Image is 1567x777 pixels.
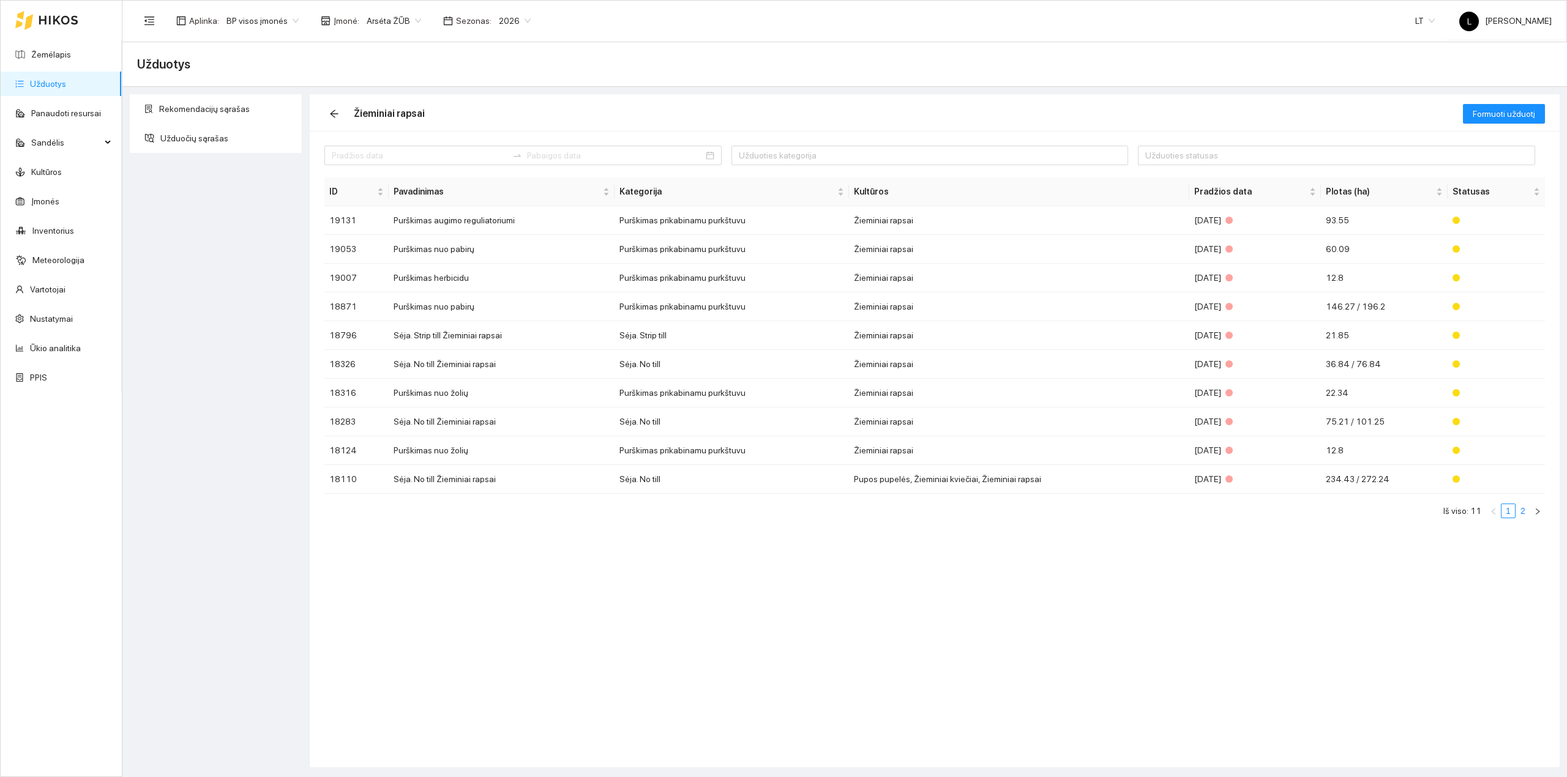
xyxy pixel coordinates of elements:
[30,284,65,294] a: Vartotojai
[849,321,1189,350] td: Žieminiai rapsai
[1194,214,1317,227] div: [DATE]
[1194,242,1317,256] div: [DATE]
[619,185,835,198] span: Kategorija
[137,9,162,33] button: menu-fold
[324,407,389,436] td: 18283
[1486,504,1501,518] button: left
[849,235,1189,264] td: Žieminiai rapsai
[1321,379,1448,407] td: 22.34
[389,465,615,494] td: Sėja. No till Žieminiai rapsai
[615,379,849,407] td: Purškimas prikabinamu purkštuvu
[324,379,389,407] td: 18316
[1516,504,1530,518] li: 2
[849,206,1189,235] td: Žieminiai rapsai
[31,196,59,206] a: Įmonės
[160,126,293,151] span: Užduočių sąrašas
[1194,329,1317,342] div: [DATE]
[30,79,66,89] a: Užduotys
[389,206,615,235] td: Purškimas augimo reguliatoriumi
[389,292,615,321] td: Purškimas nuo pabirų
[615,350,849,379] td: Sėja. No till
[849,177,1189,206] th: Kultūros
[1326,185,1434,198] span: Plotas (ha)
[615,264,849,292] td: Purškimas prikabinamu purkštuvu
[30,314,73,324] a: Nustatymai
[329,185,375,198] span: ID
[849,436,1189,465] td: Žieminiai rapsai
[31,167,62,177] a: Kultūros
[849,379,1189,407] td: Žieminiai rapsai
[334,14,359,28] span: Įmonė :
[1530,504,1545,518] button: right
[1194,185,1307,198] span: Pradžios data
[1467,12,1472,31] span: L
[443,16,453,26] span: calendar
[1321,264,1448,292] td: 12.8
[32,255,84,265] a: Meteorologija
[189,14,219,28] span: Aplinka :
[324,321,389,350] td: 18796
[849,292,1189,321] td: Žieminiai rapsai
[1194,472,1317,486] div: [DATE]
[615,321,849,350] td: Sėja. Strip till
[367,12,421,30] span: Arsėta ŽŪB
[615,235,849,264] td: Purškimas prikabinamu purkštuvu
[324,436,389,465] td: 18124
[324,264,389,292] td: 19007
[31,130,101,155] span: Sandėlis
[1443,504,1481,518] li: Iš viso: 11
[512,151,522,160] span: to
[31,50,71,59] a: Žemėlapis
[615,465,849,494] td: Sėja. No till
[332,149,507,162] input: Pradžios data
[144,105,153,113] span: solution
[1321,321,1448,350] td: 21.85
[1459,16,1552,26] span: [PERSON_NAME]
[1326,474,1389,484] span: 234.43 / 272.24
[1463,104,1545,124] button: Formuoti užduotį
[137,54,190,74] span: Užduotys
[615,206,849,235] td: Purškimas prikabinamu purkštuvu
[144,15,155,26] span: menu-fold
[1194,386,1317,400] div: [DATE]
[1321,177,1448,206] th: this column's title is Plotas (ha),this column is sortable
[1189,177,1322,206] th: this column's title is Pradžios data,this column is sortable
[615,407,849,436] td: Sėja. No till
[1326,417,1385,426] span: 75.21 / 101.25
[615,177,849,206] th: this column's title is Kategorija,this column is sortable
[615,292,849,321] td: Purškimas prikabinamu purkštuvu
[849,350,1189,379] td: Žieminiai rapsai
[1194,300,1317,313] div: [DATE]
[389,407,615,436] td: Sėja. No till Žieminiai rapsai
[1326,302,1385,311] span: 146.27 / 196.2
[324,235,389,264] td: 19053
[226,12,299,30] span: BP visos įmonės
[1194,271,1317,284] div: [DATE]
[527,149,703,162] input: Pabaigos data
[389,436,615,465] td: Purškimas nuo žolių
[1502,504,1515,518] a: 1
[849,264,1189,292] td: Žieminiai rapsai
[499,12,531,30] span: 2026
[849,407,1189,436] td: Žieminiai rapsai
[325,109,343,119] span: arrow-left
[1486,504,1501,518] li: Atgal
[1194,444,1317,457] div: [DATE]
[389,379,615,407] td: Purškimas nuo žolių
[512,151,522,160] span: swap-right
[1473,107,1535,121] span: Formuoti užduotį
[389,350,615,379] td: Sėja. No till Žieminiai rapsai
[1516,504,1530,518] a: 2
[389,235,615,264] td: Purškimas nuo pabirų
[389,264,615,292] td: Purškimas herbicidu
[324,292,389,321] td: 18871
[1448,177,1545,206] th: this column's title is Statusas,this column is sortable
[324,104,344,124] button: arrow-left
[30,343,81,353] a: Ūkio analitika
[1194,357,1317,371] div: [DATE]
[389,177,615,206] th: this column's title is Pavadinimas,this column is sortable
[1453,185,1531,198] span: Statusas
[321,16,331,26] span: shop
[1490,508,1497,515] span: left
